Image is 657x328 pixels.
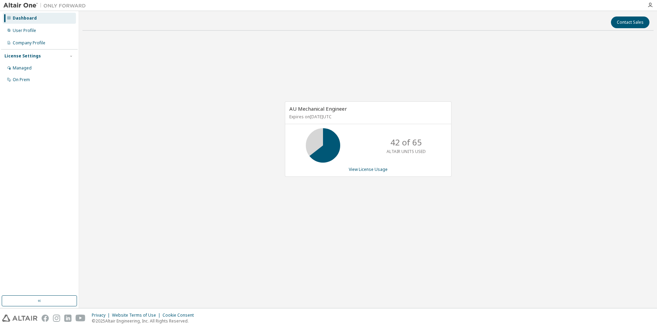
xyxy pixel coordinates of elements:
img: instagram.svg [53,315,60,322]
p: Expires on [DATE] UTC [289,114,445,120]
div: Dashboard [13,15,37,21]
div: User Profile [13,28,36,33]
div: Company Profile [13,40,45,46]
img: linkedin.svg [64,315,71,322]
div: On Prem [13,77,30,83]
img: facebook.svg [42,315,49,322]
span: AU Mechanical Engineer [289,105,347,112]
button: Contact Sales [611,17,649,28]
img: youtube.svg [76,315,86,322]
a: View License Usage [349,166,388,172]
p: 42 of 65 [390,136,422,148]
div: Managed [13,65,32,71]
img: altair_logo.svg [2,315,37,322]
p: © 2025 Altair Engineering, Inc. All Rights Reserved. [92,318,198,324]
div: Privacy [92,313,112,318]
img: Altair One [3,2,89,9]
div: Cookie Consent [163,313,198,318]
p: ALTAIR UNITS USED [387,149,426,154]
div: Website Terms of Use [112,313,163,318]
div: License Settings [4,53,41,59]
